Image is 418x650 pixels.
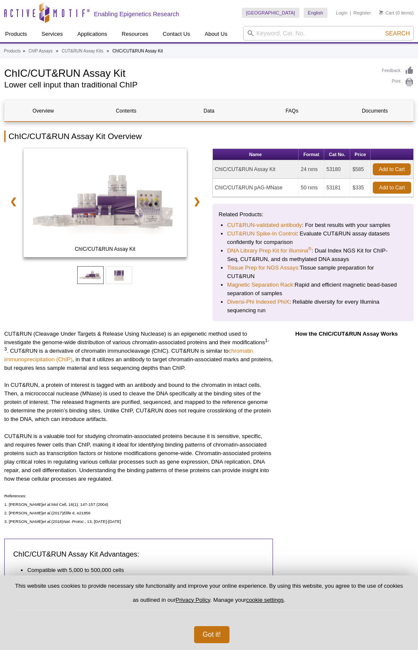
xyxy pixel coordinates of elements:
[176,597,210,603] a: Privacy Policy
[13,549,264,560] h3: ChIC/CUT&RUN Assay Kit Advantages:
[379,10,394,16] a: Cart
[213,179,299,197] td: ChIC/CUT&RUN pAG-MNase
[227,229,399,247] li: : Evaluate CUT&RUN assay datasets confidently for comparison
[29,47,53,55] a: ChIP Assays
[112,49,163,53] li: ChIC/CUT&RUN Assay Kit
[227,264,399,281] li: Tissue sample preparation for CUT&RUN
[200,26,232,42] a: About Us
[324,179,350,197] td: 53181
[36,26,68,42] a: Services
[24,245,186,253] span: ChIC/CUT&RUN Assay Kit
[336,10,348,16] a: Login
[350,160,371,179] td: $585
[383,29,412,37] button: Search
[4,330,273,372] p: CUT&RUN (Cleavage Under Targets & Release Using Nuclease) is an epigenetic method used to investi...
[4,81,373,89] h2: Lower cell input than traditional ChIP
[87,101,164,121] a: Contents
[107,49,109,53] li: »
[243,26,414,41] input: Keyword, Cat. No.
[5,101,81,121] a: Overview
[213,160,299,179] td: ChIC/CUT&RUN Assay Kit
[299,160,324,179] td: 24 rxns
[227,264,300,272] a: Tissue Prep for NGS Assays:
[23,148,187,260] a: ChIC/CUT&RUN Assay Kit
[4,192,23,211] a: ❮
[227,247,399,264] li: : Dual Index NGS Kit for ChIP-Seq, CUT&RUN, and ds methylated DNA assays
[171,101,247,121] a: Data
[382,78,414,87] a: Print
[56,49,58,53] li: »
[63,519,85,524] em: Nat. Protoc.
[94,10,179,18] h2: Enabling Epigenetics Research
[299,149,324,160] th: Format
[350,179,371,197] td: $335
[4,66,373,79] h1: ChIC/CUT&RUN Assay Kit
[23,148,187,257] img: ChIC/CUT&RUN Assay Kit
[304,8,328,18] a: English
[227,247,312,255] a: DNA Library Prep Kit for Illumina®
[227,281,399,298] li: Rapid and efficient magnetic bead-based separation of samples
[188,192,206,211] a: ❯
[385,30,410,37] span: Search
[72,26,112,42] a: Applications
[43,502,52,507] em: et al.
[373,163,411,175] a: Add to Cart
[295,331,398,337] strong: How the ChIC/CUT&RUN Assay Works
[382,66,414,75] a: Feedback
[350,8,351,18] li: |
[353,10,371,16] a: Register
[324,160,350,179] td: 53180
[213,149,299,160] th: Name
[116,26,153,42] a: Resources
[4,432,273,483] p: CUT&RUN is a valuable tool for studying chromatin-associated proteins because it is sensitive, sp...
[43,519,52,524] em: et al.
[324,149,350,160] th: Cat No.
[157,26,195,42] a: Contact Us
[350,149,371,160] th: Price
[227,298,290,306] a: Diversi-Phi Indexed PhiX
[308,246,311,251] sup: ®
[4,47,20,55] a: Products
[4,131,414,142] h2: ChIC/CUT&RUN Assay Kit Overview
[373,182,411,194] a: Add to Cart
[227,229,297,238] a: CUT&RUN Spike-In Control
[227,221,302,229] a: CUT&RUN-validated antibody
[4,492,273,526] p: References: 1. [PERSON_NAME] Mol Cell, 16(1): 147-157 (2004) 2. [PERSON_NAME] (2017) , e21856 3. ...
[379,10,383,15] img: Your Cart
[63,511,75,515] em: Elife 6
[253,101,330,121] a: FAQs
[227,221,399,229] li: : For best results with your samples
[4,381,273,424] p: In CUT&RUN, a protein of interest is tagged with an antibody and bound to the chromatin in intact...
[219,210,408,219] p: Related Products:
[242,8,299,18] a: [GEOGRAPHIC_DATA]
[194,626,229,643] button: Got it!
[227,281,295,289] a: Magnetic Separation Rack:
[246,597,284,603] button: cookie settings
[379,8,414,18] li: (0 items)
[61,47,103,55] a: CUT&RUN Assay Kits
[337,101,413,121] a: Documents
[43,511,52,515] em: et al.
[27,566,255,575] li: Compatible with 5,000 to 500,000 cells
[14,582,404,611] p: This website uses cookies to provide necessary site functionality and improve your online experie...
[227,298,399,315] li: : Reliable diversity for every Illumina sequencing run
[23,49,25,53] li: »
[299,179,324,197] td: 50 rxns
